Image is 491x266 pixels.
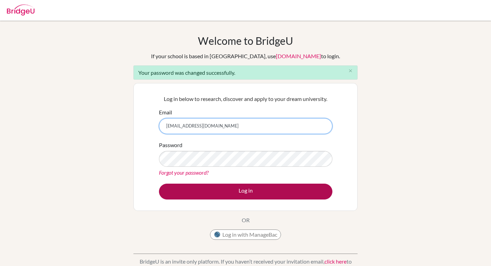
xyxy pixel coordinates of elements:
h1: Welcome to BridgeU [198,34,293,47]
div: Your password was changed successfully. [133,65,358,80]
a: Forgot your password? [159,169,209,176]
label: Password [159,141,182,149]
button: Log in with ManageBac [210,229,281,240]
p: Log in below to research, discover and apply to your dream university. [159,95,332,103]
i: close [348,68,353,73]
a: click here [324,258,347,265]
a: [DOMAIN_NAME] [276,53,321,59]
label: Email [159,108,172,116]
div: If your school is based in [GEOGRAPHIC_DATA], use to login. [151,52,340,60]
img: Bridge-U [7,4,34,16]
button: Close [343,66,357,76]
p: OR [242,216,250,224]
button: Log in [159,184,332,199]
